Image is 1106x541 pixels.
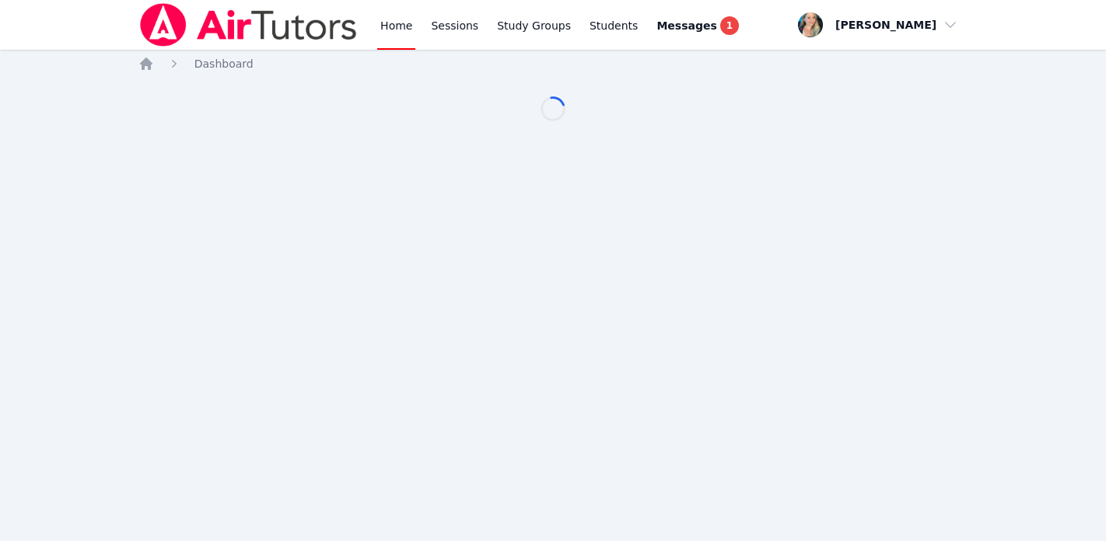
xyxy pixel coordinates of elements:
[656,18,716,33] span: Messages
[720,16,739,35] span: 1
[194,56,254,72] a: Dashboard
[138,3,359,47] img: Air Tutors
[194,58,254,70] span: Dashboard
[138,56,968,72] nav: Breadcrumb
